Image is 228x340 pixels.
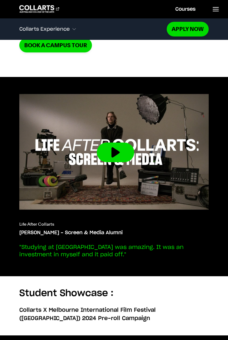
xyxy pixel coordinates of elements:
[19,286,209,301] h3: Student Showcase :
[19,222,209,229] p: Life After Collarts
[19,306,209,323] h5: Collarts X Melbourne International Film Festival ([GEOGRAPHIC_DATA]) 2024 Pre-roll Campaign
[167,22,209,36] a: Apply Now
[19,229,209,236] h3: [PERSON_NAME] - Screen & Media Alumni
[19,244,209,258] p: "Studying at [GEOGRAPHIC_DATA] was amazing. It was an investment in myself and it paid off."
[19,38,92,52] a: Book a Campus Tour
[19,23,167,36] button: Collarts Experience
[3,89,228,216] img: Video thumbnail
[19,5,59,13] div: Go to homepage
[19,26,70,32] span: Collarts Experience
